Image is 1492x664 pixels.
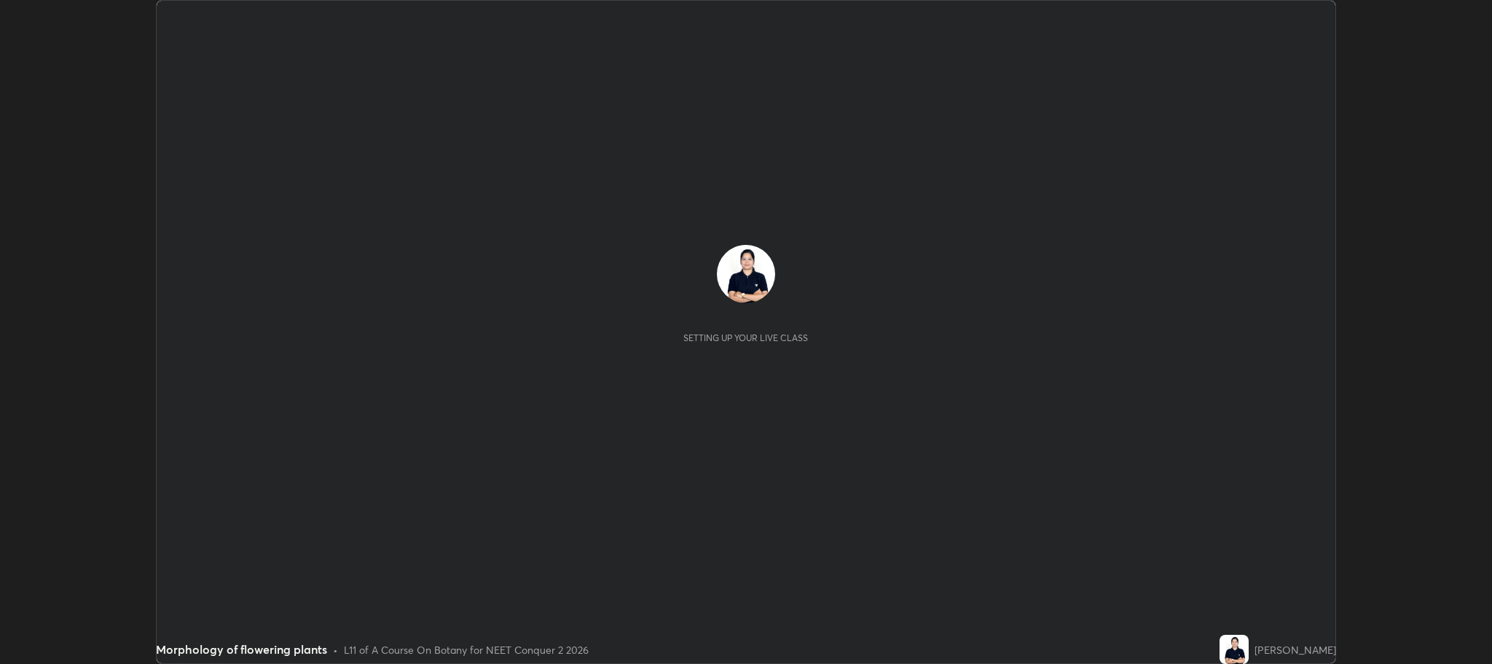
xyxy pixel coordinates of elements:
[344,642,589,657] div: L11 of A Course On Botany for NEET Conquer 2 2026
[1220,635,1249,664] img: 6112c12a2c27441c9b67f2bf0dcde0d6.jpg
[156,641,327,658] div: Morphology of flowering plants
[683,332,808,343] div: Setting up your live class
[717,245,775,303] img: 6112c12a2c27441c9b67f2bf0dcde0d6.jpg
[1255,642,1336,657] div: [PERSON_NAME]
[333,642,338,657] div: •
